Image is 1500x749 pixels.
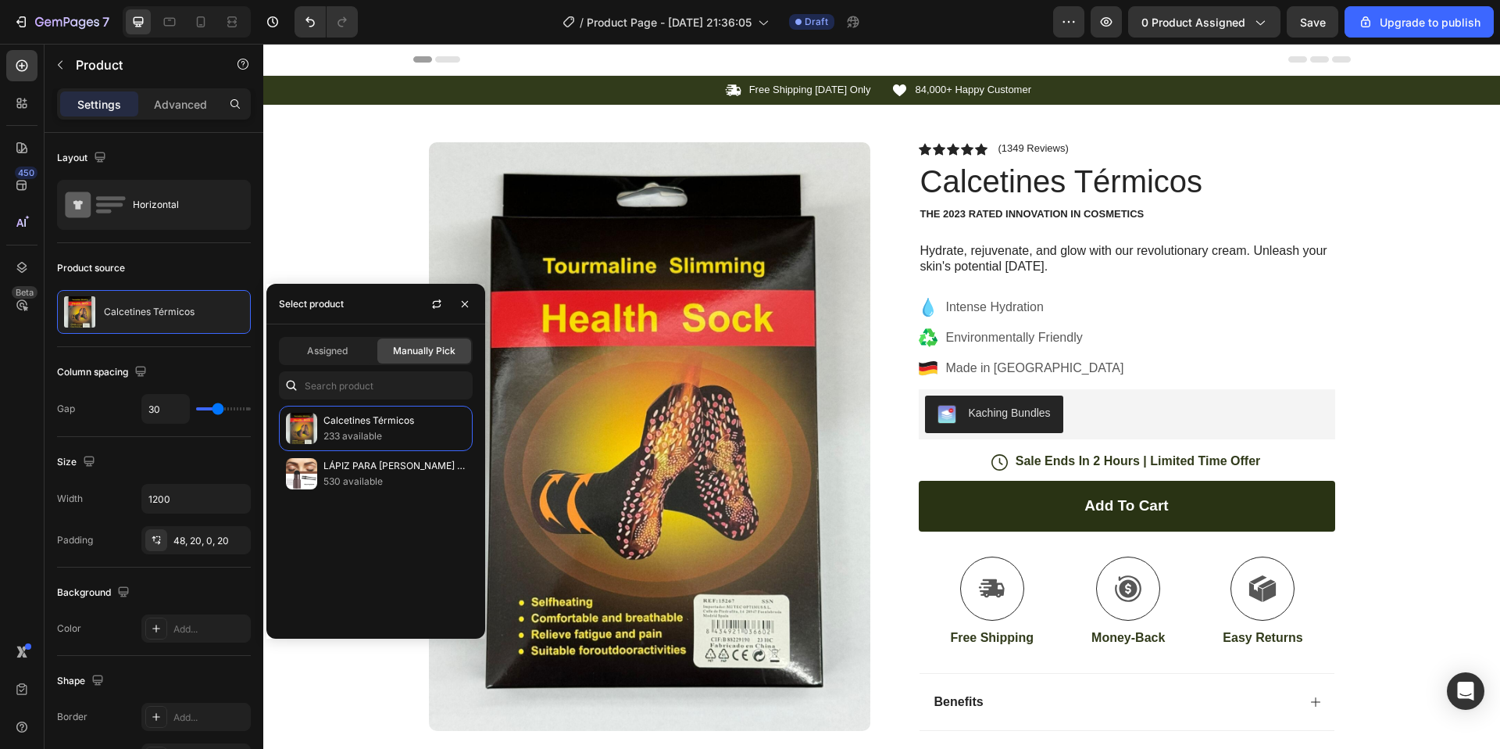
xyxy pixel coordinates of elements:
div: Open Intercom Messenger [1447,672,1484,710]
div: Beta [12,286,37,299]
div: Add to cart [821,453,905,472]
div: Horizontal [133,187,228,223]
p: (1349 Reviews) [735,99,805,111]
span: Assigned [307,344,348,358]
input: Auto [142,395,189,423]
p: Free Shipping [687,586,770,603]
span: Draft [805,15,828,29]
img: product feature img [64,296,95,328]
p: Made in [GEOGRAPHIC_DATA] [683,315,861,334]
button: 7 [6,6,116,38]
p: Benefits [671,650,720,667]
h1: Calcetines Térmicos [655,116,1072,159]
div: Upgrade to publish [1358,14,1480,30]
div: Padding [57,533,93,547]
img: collections [286,413,317,444]
div: 48, 20, 0, 20 [173,534,247,548]
div: Size [57,452,98,473]
div: Background [57,582,133,604]
div: Gap [57,402,75,416]
p: Easy Returns [959,586,1039,603]
button: Add to cart [655,437,1072,488]
div: Color [57,622,81,636]
iframe: Design area [263,44,1500,749]
p: 530 available [323,474,466,489]
p: Environmentally Friendly [683,285,861,303]
span: Save [1300,16,1326,29]
img: collections [286,458,317,489]
div: Kaching Bundles [705,361,787,378]
p: Calcetines Térmicos [323,413,466,428]
p: 233 available [323,428,466,444]
input: Auto [142,485,250,513]
input: Search in Settings & Advanced [279,371,473,400]
div: Border [57,710,87,724]
div: Product source [57,261,125,275]
div: Shape [57,671,107,692]
p: Calcetines Térmicos [104,306,195,317]
p: Product [76,56,209,74]
span: / [580,14,584,30]
p: LÁPIZ PARA [PERSON_NAME] CON SET DE PLANTILLAS [323,458,466,474]
button: Upgrade to publish [1345,6,1494,38]
button: Kaching Bundles [662,352,800,389]
p: Settings [77,96,121,113]
p: Sale Ends In 2 Hours | Limited Time Offer [752,410,998,426]
p: Intense Hydration [683,254,861,273]
div: Undo/Redo [295,6,358,38]
span: 0 product assigned [1141,14,1245,30]
img: KachingBundles.png [674,361,693,380]
span: Manually Pick [393,344,455,358]
div: Layout [57,148,109,169]
span: Product Page - [DATE] 21:36:05 [587,14,752,30]
button: 0 product assigned [1128,6,1280,38]
p: Money-Back [828,586,902,603]
div: 450 [15,167,37,179]
p: The 2023 Rated Innovation in Cosmetics [657,164,1070,177]
p: 7 [102,13,109,31]
div: Add... [173,622,247,636]
div: Width [57,492,83,506]
div: Column spacing [57,362,150,383]
div: Select product [279,297,344,311]
div: Add... [173,711,247,725]
p: Advanced [154,96,207,113]
button: Save [1287,6,1338,38]
p: Hydrate, rejuvenate, and glow with our revolutionary cream. Unleash your skin's potential [DATE]. [657,199,1070,232]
